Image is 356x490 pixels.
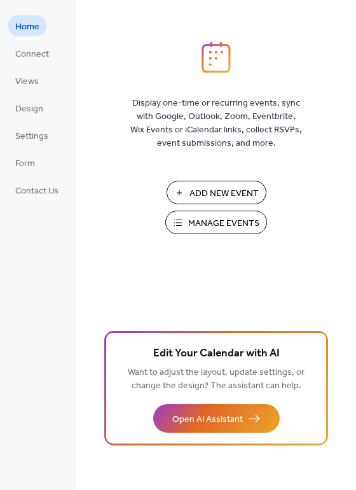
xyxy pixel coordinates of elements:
[15,75,39,88] span: Views
[15,48,49,61] span: Connect
[165,211,267,234] button: Manage Events
[8,97,51,118] a: Design
[15,185,58,198] span: Contact Us
[8,152,43,173] a: Form
[15,102,43,116] span: Design
[8,179,66,200] a: Contact Us
[153,404,280,433] button: Open AI Assistant
[128,364,305,395] span: Want to adjust the layout, update settings, or change the design? The assistant can help.
[202,41,231,73] img: logo_icon.svg
[172,413,243,426] span: Open AI Assistant
[15,130,48,143] span: Settings
[8,70,46,91] a: Views
[188,217,259,230] span: Manage Events
[130,97,302,150] span: Display one-time or recurring events, sync with Google, Outlook, Zoom, Eventbrite, Wix Events or ...
[8,15,47,36] a: Home
[8,43,57,64] a: Connect
[167,181,266,204] button: Add New Event
[153,345,280,363] span: Edit Your Calendar with AI
[189,187,259,200] span: Add New Event
[15,20,39,34] span: Home
[15,157,35,171] span: Form
[8,125,56,146] a: Settings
